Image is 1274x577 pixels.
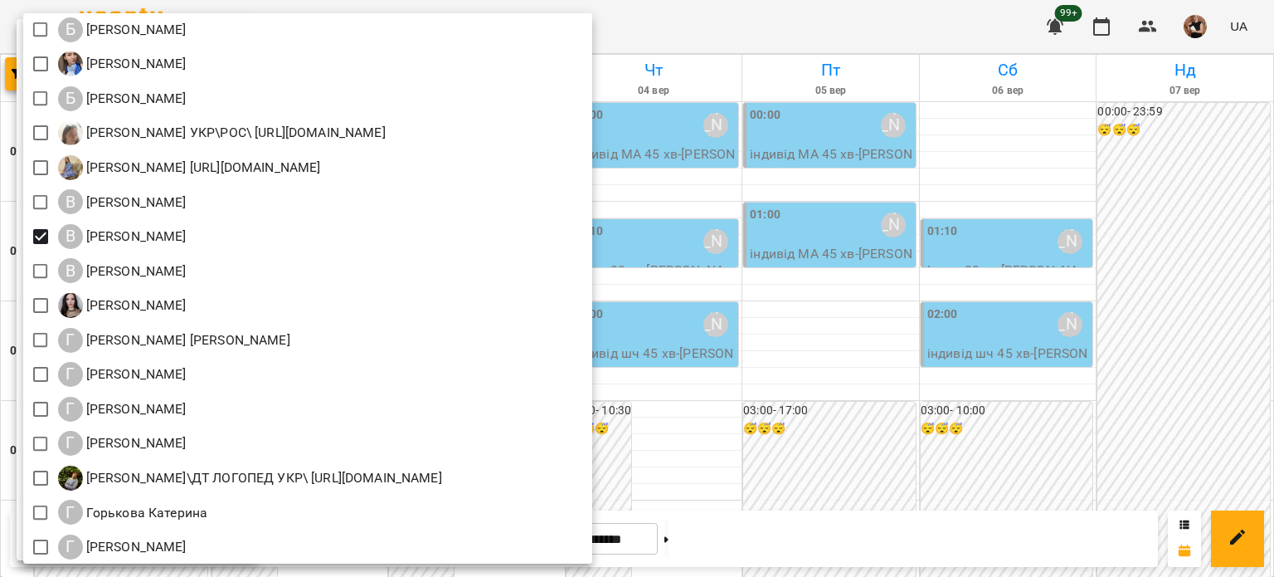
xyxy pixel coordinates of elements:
[58,224,187,249] a: В [PERSON_NAME]
[58,431,187,456] div: Гончаренко Наталія
[83,89,187,109] p: [PERSON_NAME]
[58,466,442,491] a: Г [PERSON_NAME]\ДТ ЛОГОПЕД УКР\ [URL][DOMAIN_NAME]
[83,503,208,523] p: Горькова Катерина
[58,431,83,456] div: Г
[58,189,83,214] div: В
[58,362,187,387] a: Г [PERSON_NAME]
[83,158,321,178] p: [PERSON_NAME] [URL][DOMAIN_NAME]
[58,155,321,180] div: Біволару Аліна https://us06web.zoom.us/j/83742518055
[58,120,386,145] div: Бєлькова Анастасія ДТ ЛОГОПЕД УКР\РОС\ https://us06web.zoom.us/j/87943953043
[58,17,187,42] div: Божко Олександра
[58,189,187,214] div: Венюкова Єлизавета
[58,17,187,42] a: Б [PERSON_NAME]
[58,362,187,387] div: Галушка Оксана
[83,433,187,453] p: [PERSON_NAME]
[83,54,187,74] p: [PERSON_NAME]
[58,155,321,180] a: Б [PERSON_NAME] [URL][DOMAIN_NAME]
[58,500,208,525] a: Г Горькова Катерина
[58,293,187,318] div: Габорак Галина
[58,51,83,76] img: Б
[83,193,187,213] p: [PERSON_NAME]
[58,86,187,111] div: Бондарєва Валерія
[58,258,187,283] a: В [PERSON_NAME]
[58,397,187,422] div: Гвоздик Надія
[58,535,187,560] a: Г [PERSON_NAME]
[58,189,187,214] a: В [PERSON_NAME]
[83,20,187,40] p: [PERSON_NAME]
[58,258,83,283] div: В
[58,258,187,283] div: Вікторія Котисько
[83,123,386,143] p: [PERSON_NAME] УКР\РОС\ [URL][DOMAIN_NAME]
[58,535,83,560] div: Г
[58,120,83,145] img: Б
[58,224,83,249] div: В
[83,364,187,384] p: [PERSON_NAME]
[58,362,83,387] div: Г
[58,500,208,525] div: Горькова Катерина
[58,17,83,42] div: Б
[58,535,187,560] div: Гудима Антон
[83,468,442,488] p: [PERSON_NAME]\ДТ ЛОГОПЕД УКР\ [URL][DOMAIN_NAME]
[83,227,187,247] p: [PERSON_NAME]
[58,466,442,491] div: Гончаренко Світлана Володимирівна\ДТ ЛОГОПЕД УКР\ https://us06web.zoom.us/j/81989846243
[58,120,386,145] a: Б [PERSON_NAME] УКР\РОС\ [URL][DOMAIN_NAME]
[83,537,187,557] p: [PERSON_NAME]
[58,293,187,318] a: Г [PERSON_NAME]
[58,51,187,76] a: Б [PERSON_NAME]
[58,500,83,525] div: Г
[58,293,83,318] img: Г
[83,330,290,350] p: [PERSON_NAME] [PERSON_NAME]
[58,397,187,422] a: Г [PERSON_NAME]
[83,399,187,419] p: [PERSON_NAME]
[58,86,187,111] a: Б [PERSON_NAME]
[58,466,83,491] img: Г
[58,328,290,353] a: Г [PERSON_NAME] [PERSON_NAME]
[58,431,187,456] a: Г [PERSON_NAME]
[58,397,83,422] div: Г
[58,86,83,111] div: Б
[58,328,83,353] div: Г
[58,155,83,180] img: Б
[58,224,187,249] div: Вовк Галина
[83,296,187,315] p: [PERSON_NAME]
[58,328,290,353] div: Гаврилевська Оксана
[83,262,187,281] p: [PERSON_NAME]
